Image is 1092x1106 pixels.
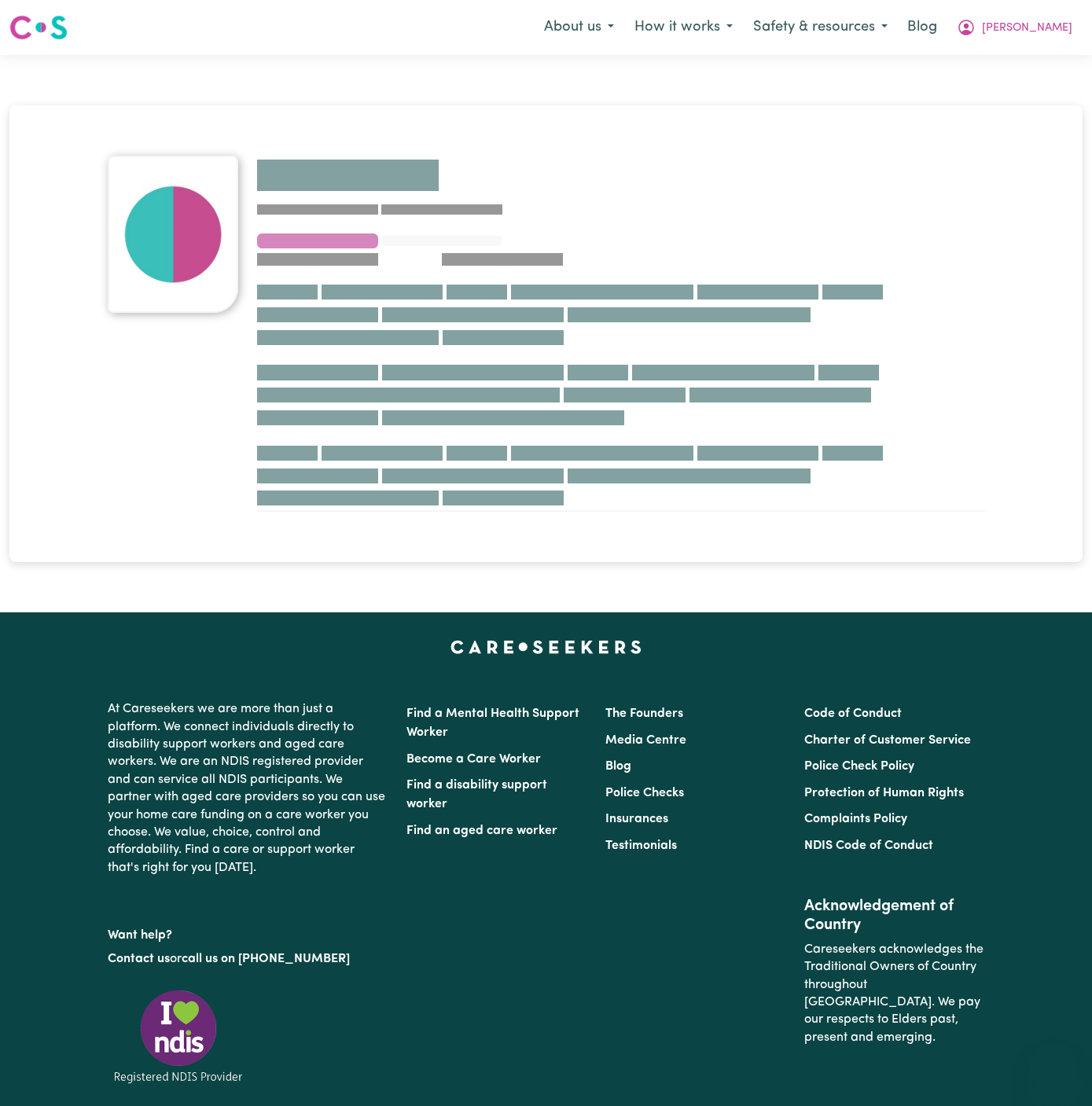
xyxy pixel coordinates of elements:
a: Complaints Policy [804,813,907,825]
a: call us on [PHONE_NUMBER] [182,953,350,965]
a: Protection of Human Rights [804,787,964,799]
a: NDIS Code of Conduct [804,840,933,852]
a: Insurances [605,813,668,825]
button: My Account [947,11,1083,44]
a: Police Check Policy [804,760,914,773]
button: About us [534,11,624,44]
p: At Careseekers we are more than just a platform. We connect individuals directly to disability su... [108,694,388,883]
img: Careseekers logo [9,13,68,42]
a: Code of Conduct [804,707,902,720]
p: or [108,944,388,974]
a: Find a disability support worker [406,779,547,810]
a: Careseekers home page [450,641,642,653]
a: The Founders [605,707,683,720]
h2: Acknowledgement of Country [804,897,984,935]
a: Blog [898,10,947,45]
p: Want help? [108,920,388,944]
button: How it works [624,11,743,44]
a: Testimonials [605,840,677,852]
a: Contact us [108,953,170,965]
span: [PERSON_NAME] [982,20,1072,37]
iframe: Button to launch messaging window [1029,1043,1079,1093]
button: Safety & resources [743,11,898,44]
a: Media Centre [605,734,686,747]
a: Find a Mental Health Support Worker [406,707,579,739]
a: Police Checks [605,787,684,799]
p: Careseekers acknowledges the Traditional Owners of Country throughout [GEOGRAPHIC_DATA]. We pay o... [804,935,984,1053]
a: Careseekers logo [9,9,68,46]
img: Registered NDIS provider [108,987,249,1086]
a: Become a Care Worker [406,753,541,766]
a: Find an aged care worker [406,825,557,837]
a: Blog [605,760,631,773]
a: Charter of Customer Service [804,734,971,747]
